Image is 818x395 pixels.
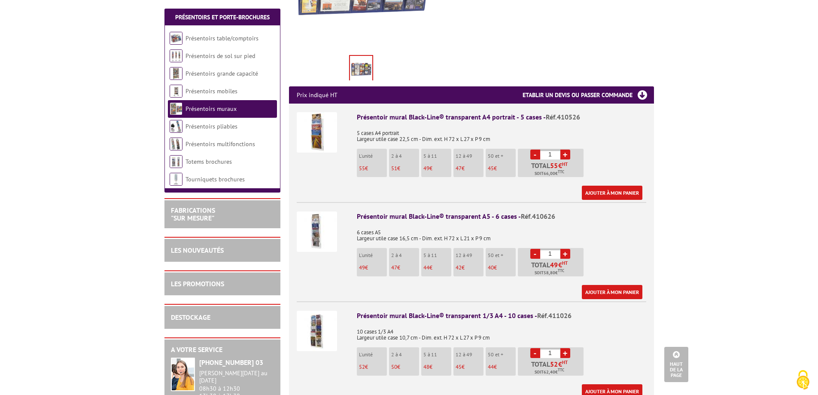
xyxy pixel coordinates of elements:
[456,265,484,271] p: €
[199,370,274,384] div: [PERSON_NAME][DATE] au [DATE]
[391,363,397,371] span: 50
[297,86,338,104] p: Prix indiqué HT
[359,352,387,358] p: L'unité
[530,150,540,159] a: -
[359,364,387,370] p: €
[359,265,387,271] p: €
[185,34,258,42] a: Présentoirs table/comptoirs
[175,13,270,21] a: Présentoirs et Porte-brochures
[520,261,584,276] p: Total
[456,264,462,271] span: 42
[562,161,568,167] sup: HT
[423,264,429,271] span: 44
[488,352,516,358] p: 50 et +
[560,249,570,259] a: +
[170,49,182,62] img: Présentoirs de sol sur pied
[170,138,182,150] img: Présentoirs multifonctions
[185,122,237,130] a: Présentoirs pliables
[171,358,195,391] img: widget-service.jpg
[171,313,210,322] a: DESTOCKAGE
[423,364,451,370] p: €
[423,153,451,159] p: 5 à 11
[350,56,372,83] img: presentoirs_muraux_410526_1.jpg
[171,206,215,222] a: FABRICATIONS"Sur Mesure"
[558,367,564,372] sup: TTC
[391,165,419,171] p: €
[423,252,451,258] p: 5 à 11
[550,361,558,367] span: 52
[357,323,646,341] p: 10 cases 1/3 A4 Largeur utile case 10,7 cm - Dim. ext. H 72 x L 27 x P 9 cm
[530,348,540,358] a: -
[558,361,562,367] span: €
[456,252,484,258] p: 12 à 49
[546,113,580,121] span: Réf.410526
[521,212,555,220] span: Réf.410626
[170,173,182,186] img: Tourniquets brochures
[170,67,182,80] img: Présentoirs grande capacité
[558,268,564,273] sup: TTC
[185,105,237,113] a: Présentoirs muraux
[488,364,516,370] p: €
[185,140,255,148] a: Présentoirs multifonctions
[562,359,568,365] sup: HT
[423,265,451,271] p: €
[456,352,484,358] p: 12 à 49
[359,165,387,171] p: €
[582,186,642,200] a: Ajouter à mon panier
[456,153,484,159] p: 12 à 49
[357,224,646,242] p: 6 cases A5 Largeur utile case 16,5 cm - Dim. ext. H 72 x L 21 x P 9 cm
[544,269,555,276] span: 58,80
[488,165,494,172] span: 45
[535,170,564,177] span: Soit €
[359,264,365,271] span: 49
[544,369,555,376] span: 62,40
[456,165,462,172] span: 47
[558,162,562,169] span: €
[391,165,397,172] span: 51
[520,162,584,177] p: Total
[558,169,564,174] sup: TTC
[185,52,255,60] a: Présentoirs de sol sur pied
[535,269,564,276] span: Soit €
[560,150,570,159] a: +
[550,162,558,169] span: 55
[520,361,584,376] p: Total
[199,358,263,367] strong: [PHONE_NUMBER] 03
[582,285,642,299] a: Ajouter à mon panier
[185,158,232,165] a: Totems brochures
[297,112,337,153] img: Présentoir mural Black-Line® transparent A4 portrait - 5 cases
[456,363,462,371] span: 45
[423,363,429,371] span: 48
[530,249,540,259] a: -
[488,252,516,258] p: 50 et +
[792,369,814,391] img: Cookies (fenêtre modale)
[171,346,274,354] h2: A votre service
[391,264,397,271] span: 47
[357,124,646,142] p: 5 cases A4 portrait Largeur utile case 22,5 cm - Dim. ext. H 72 x L 27 x P 9 cm
[488,363,494,371] span: 44
[535,369,564,376] span: Soit €
[488,265,516,271] p: €
[359,165,365,172] span: 55
[456,165,484,171] p: €
[170,120,182,133] img: Présentoirs pliables
[170,32,182,45] img: Présentoirs table/comptoirs
[537,311,572,320] span: Réf.411026
[560,348,570,358] a: +
[170,85,182,98] img: Présentoirs mobiles
[523,86,654,104] h3: Etablir un devis ou passer commande
[423,165,451,171] p: €
[391,252,419,258] p: 2 à 4
[558,261,562,268] span: €
[359,363,365,371] span: 52
[423,352,451,358] p: 5 à 11
[297,311,337,351] img: Présentoir mural Black-Line® transparent 1/3 A4 - 10 cases
[788,366,818,395] button: Cookies (fenêtre modale)
[185,70,258,77] a: Présentoirs grande capacité
[664,347,688,382] a: Haut de la page
[359,252,387,258] p: L'unité
[357,311,646,321] div: Présentoir mural Black-Line® transparent 1/3 A4 - 10 cases -
[562,260,568,266] sup: HT
[391,265,419,271] p: €
[488,264,494,271] span: 40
